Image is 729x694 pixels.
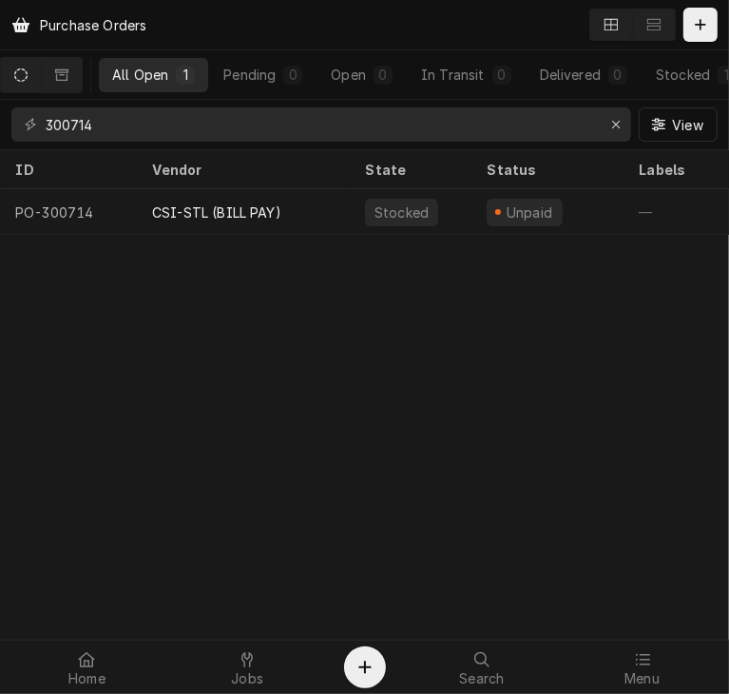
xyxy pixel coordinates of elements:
[365,160,456,180] div: State
[459,671,504,686] span: Search
[344,646,386,688] button: Create Object
[287,65,298,85] div: 0
[403,645,562,690] a: Search
[496,65,508,85] div: 0
[331,65,366,85] div: Open
[624,671,660,686] span: Menu
[15,160,118,180] div: ID
[377,65,389,85] div: 0
[112,65,168,85] div: All Open
[180,65,191,85] div: 1
[421,65,485,85] div: In Transit
[152,160,331,180] div: Vendor
[46,107,595,142] input: Keyword search
[152,202,281,222] div: CSI-STL (BILL PAY)
[656,65,710,85] div: Stocked
[487,160,604,180] div: Status
[504,202,555,222] div: Unpaid
[601,109,631,140] button: Erase input
[668,115,707,135] span: View
[540,65,601,85] div: Delivered
[231,671,263,686] span: Jobs
[68,671,106,686] span: Home
[8,645,166,690] a: Home
[612,65,623,85] div: 0
[223,65,276,85] div: Pending
[373,202,431,222] div: Stocked
[563,645,721,690] a: Menu
[639,107,718,142] button: View
[168,645,327,690] a: Jobs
